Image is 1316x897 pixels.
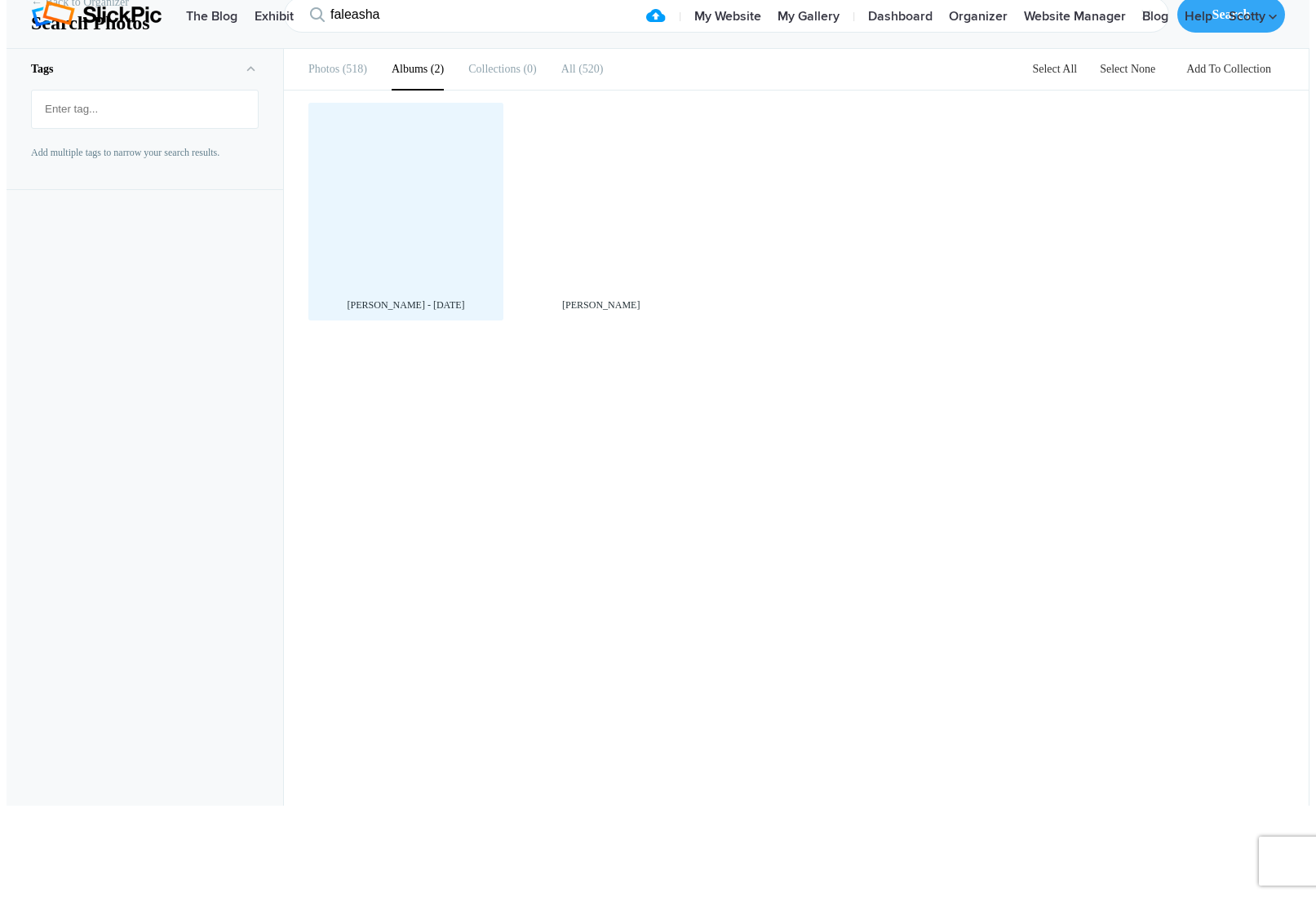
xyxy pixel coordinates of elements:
a: Add To Collection [1173,63,1284,75]
p: Add multiple tags to narrow your search results. [31,145,259,160]
span: 518 [339,63,367,75]
b: All [561,63,576,75]
div: [PERSON_NAME] - [DATE] [317,298,495,312]
b: Tags [31,63,54,75]
b: Albums [392,63,428,75]
b: Photos [308,63,339,75]
span: 2 [428,63,444,75]
span: 0 [521,63,537,75]
mat-chip-list: Fruit selection [32,91,258,128]
a: Select All [1022,63,1087,75]
b: Collections [468,63,521,75]
span: 520 [576,63,604,75]
a: Select None [1090,63,1165,75]
input: Enter tag... [40,95,250,124]
div: [PERSON_NAME] [512,298,690,312]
